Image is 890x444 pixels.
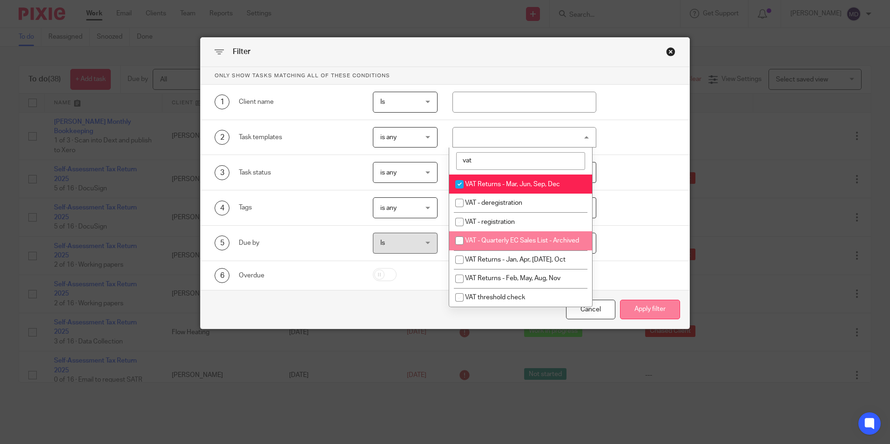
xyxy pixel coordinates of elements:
[380,169,397,176] span: is any
[239,168,358,177] div: Task status
[239,203,358,212] div: Tags
[465,256,566,263] span: VAT Returns - Jan, Apr, [DATE], Oct
[465,275,560,282] span: VAT Returns - Feb, May, Aug, Nov
[215,165,229,180] div: 3
[215,130,229,145] div: 2
[465,237,579,244] span: VAT - Quarterly EC Sales List - Archived
[566,300,615,320] div: Close this dialog window
[215,235,229,250] div: 5
[666,47,675,56] div: Close this dialog window
[465,294,525,301] span: VAT threshold check
[215,201,229,215] div: 4
[215,94,229,109] div: 1
[239,271,358,280] div: Overdue
[239,238,358,248] div: Due by
[465,219,515,225] span: VAT - registration
[620,300,680,320] button: Apply filter
[380,134,397,141] span: is any
[456,152,585,170] input: Search options...
[233,48,250,55] span: Filter
[465,181,560,188] span: VAT Returns - Mar, Jun, Sep, Dec
[380,99,385,105] span: Is
[380,240,385,246] span: Is
[201,67,689,85] p: Only show tasks matching all of these conditions
[215,268,229,283] div: 6
[239,133,358,142] div: Task templates
[465,200,522,206] span: VAT - deregistration
[239,97,358,107] div: Client name
[380,205,397,211] span: is any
